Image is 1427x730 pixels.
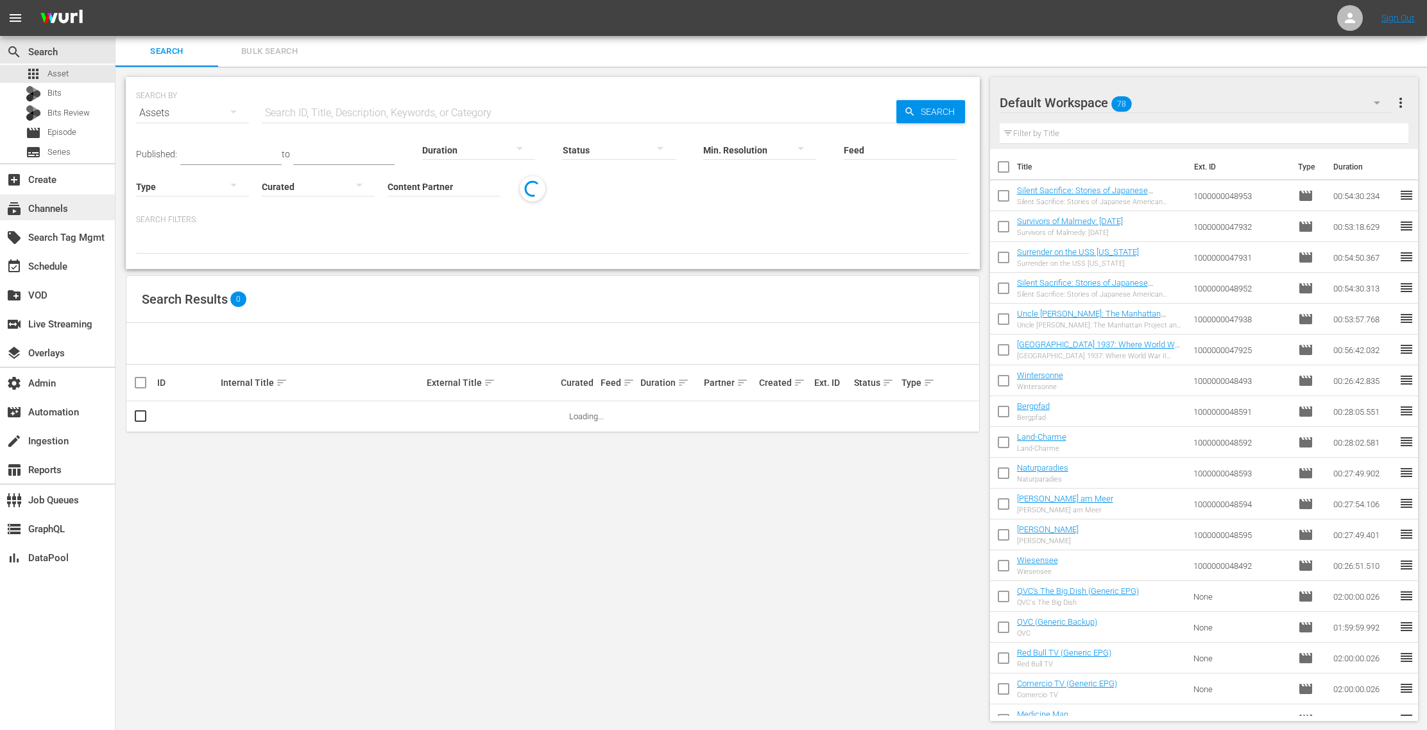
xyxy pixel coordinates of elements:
[1399,588,1414,604] span: reorder
[1399,403,1414,419] span: reorder
[1188,519,1294,550] td: 1000000048595
[1328,550,1399,581] td: 00:26:51.510
[1017,691,1117,699] div: Comercio TV
[1186,149,1290,185] th: Ext. ID
[8,10,23,26] span: menu
[1017,340,1182,359] a: [GEOGRAPHIC_DATA] 1937: Where World War II Began
[6,550,22,566] span: DataPool
[136,95,249,131] div: Assets
[282,149,290,159] span: to
[1399,218,1414,234] span: reorder
[47,87,62,100] span: Bits
[1188,273,1294,304] td: 1000000048952
[1393,95,1408,110] span: more_vert
[1017,444,1066,453] div: Land-Charme
[1188,458,1294,489] td: 1000000048593
[226,44,313,59] span: Bulk Search
[6,288,22,303] span: VOD
[1188,335,1294,365] td: 1000000047925
[1017,494,1113,503] a: [PERSON_NAME] am Meer
[6,404,22,420] span: Automation
[1017,660,1111,668] div: Red Bull TV
[854,375,898,390] div: Status
[1399,557,1414,573] span: reorder
[1328,427,1399,458] td: 00:28:02.581
[1017,278,1153,297] a: Silent Sacrifice: Stories of Japanese American Incarceration - Part 1
[1298,250,1313,265] span: Episode
[1017,555,1058,565] a: Wiesensee
[1399,342,1414,357] span: reorder
[1399,650,1414,665] span: reorder
[1188,489,1294,519] td: 1000000048594
[1188,304,1294,335] td: 1000000047938
[882,377,894,388] span: sort
[1298,527,1313,543] span: Episode
[484,377,495,388] span: sort
[1290,149,1326,185] th: Type
[1298,281,1313,296] span: Episode
[1017,370,1063,380] a: Wintersonne
[6,462,22,478] span: Reports
[601,375,637,390] div: Feed
[1399,496,1414,511] span: reorder
[6,259,22,274] span: Schedule
[1298,219,1313,234] span: Episode
[1188,242,1294,273] td: 1000000047931
[276,377,287,388] span: sort
[1399,249,1414,265] span: reorder
[1298,589,1313,604] span: Episode
[1017,216,1123,226] a: Survivors of Malmedy: [DATE]
[1188,612,1294,643] td: None
[896,100,965,123] button: Search
[6,317,22,332] span: Live Streaming
[1017,475,1068,483] div: Naturparadies
[1188,674,1294,704] td: None
[1328,643,1399,674] td: 02:00:00.026
[1188,396,1294,427] td: 1000000048591
[1298,311,1313,327] span: Episode
[1017,309,1166,328] a: Uncle [PERSON_NAME]: The Manhattan Project and Beyond
[1017,598,1139,607] div: QVC's The Big Dish
[678,377,689,388] span: sort
[794,377,805,388] span: sort
[26,86,41,101] div: Bits
[1328,304,1399,335] td: 00:53:57.768
[1399,526,1414,542] span: reorder
[1017,383,1063,391] div: Wintersonne
[1298,435,1313,450] span: Episode
[1328,211,1399,242] td: 00:53:18.629
[814,378,850,388] div: Ext. ID
[6,345,22,361] span: Overlays
[123,44,210,59] span: Search
[1017,229,1123,237] div: Survivors of Malmedy: [DATE]
[759,375,810,390] div: Created
[1017,186,1153,205] a: Silent Sacrifice: Stories of Japanese American Incarceration - Part 2
[47,67,69,80] span: Asset
[1017,679,1117,688] a: Comercio TV (Generic EPG)
[1111,91,1132,117] span: 78
[1017,352,1183,360] div: [GEOGRAPHIC_DATA] 1937: Where World War II Began
[1298,712,1313,727] span: Episode
[1328,273,1399,304] td: 00:54:30.313
[1017,432,1066,442] a: Land-Charme
[1017,247,1139,257] a: Surrender on the USS [US_STATE]
[142,291,228,307] span: Search Results
[6,433,22,449] span: Ingestion
[1399,681,1414,696] span: reorder
[916,100,965,123] span: Search
[569,412,604,421] span: Loading...
[6,376,22,391] span: Admin
[1393,87,1408,118] button: more_vert
[923,377,935,388] span: sort
[1188,427,1294,458] td: 1000000048592
[1298,558,1313,573] span: Episode
[6,230,22,245] span: Search Tag Mgmt
[1017,506,1113,514] div: [PERSON_NAME] am Meer
[1399,280,1414,295] span: reorder
[1298,650,1313,666] span: Episode
[1017,537,1079,545] div: [PERSON_NAME]
[1298,404,1313,419] span: Episode
[47,146,71,159] span: Series
[1188,365,1294,396] td: 1000000048493
[1188,180,1294,211] td: 1000000048953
